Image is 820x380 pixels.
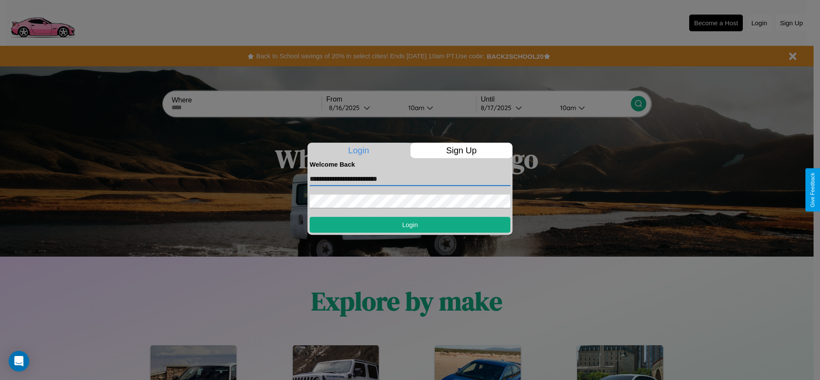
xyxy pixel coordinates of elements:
button: Login [310,217,510,233]
div: Open Intercom Messenger [9,351,29,371]
p: Sign Up [410,143,513,158]
p: Login [307,143,410,158]
div: Give Feedback [810,173,816,207]
h4: Welcome Back [310,161,510,168]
